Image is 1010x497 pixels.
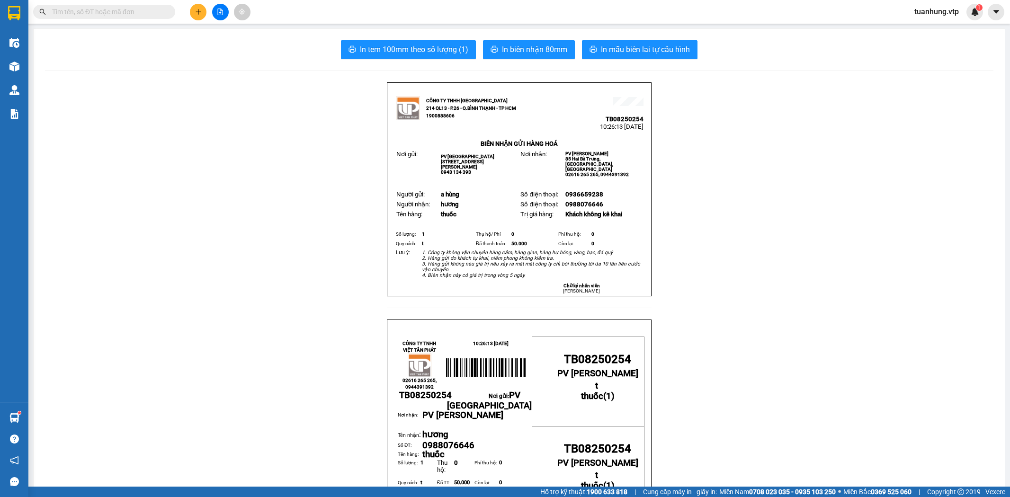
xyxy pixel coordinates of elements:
span: 1 [606,391,611,401]
span: Lưu ý: [396,249,410,256]
span: In mẫu biên lai tự cấu hình [601,44,690,55]
button: printerIn biên nhận 80mm [483,40,575,59]
strong: ( ) [581,381,615,401]
span: [STREET_ADDRESS][PERSON_NAME] [441,159,484,169]
strong: ( ) [581,470,615,491]
span: question-circle [10,435,19,444]
span: 0 [591,231,594,237]
td: Số ĐT: [398,441,422,451]
span: tuanhung.vtp [907,6,966,18]
td: Đã TT: [437,479,454,493]
td: Số lượng: [398,460,420,479]
span: 0988076646 [422,440,474,451]
span: PV [GEOGRAPHIC_DATA] [447,390,532,411]
span: TB08250254 [564,353,631,366]
span: | [635,487,636,497]
span: Cung cấp máy in - giấy in: [643,487,717,497]
strong: 1900 633 818 [587,488,627,496]
span: PV [GEOGRAPHIC_DATA] [441,154,494,159]
span: thuốc [581,480,603,491]
span: PV [PERSON_NAME] [422,410,503,420]
td: Phí thu hộ: [557,230,590,239]
span: search [39,9,46,15]
button: printerIn tem 100mm theo số lượng (1) [341,40,476,59]
em: 1. Công ty không vận chuyển hàng cấm, hàng gian, hàng hư hỏng, vàng, bạc, đá quý. 2. Hàng gửi do ... [422,249,640,278]
td: Còn lại: [474,479,499,493]
img: warehouse-icon [9,62,19,71]
span: Tên hàng: [396,211,422,218]
span: 85 Hai Bà Trưng, [GEOGRAPHIC_DATA], [GEOGRAPHIC_DATA] [565,156,613,172]
span: TB08250254 [399,390,452,400]
span: 0943 134 393 [441,169,471,175]
span: thuốc [581,391,603,401]
span: : [398,430,421,439]
strong: Chữ ký nhân viên [563,283,600,288]
img: solution-icon [9,109,19,119]
strong: 0708 023 035 - 0935 103 250 [749,488,836,496]
img: logo-vxr [8,6,20,20]
td: Nơi nhận: [398,411,422,429]
td: Quy cách: [394,239,420,248]
span: printer [590,45,597,54]
span: t [420,479,422,486]
td: Phí thu hộ: [474,460,499,479]
span: 1 [422,231,425,237]
img: icon-new-feature [971,8,979,16]
img: warehouse-icon [9,413,19,423]
span: hương [441,201,459,208]
button: aim [234,4,250,20]
strong: 0369 525 060 [871,488,912,496]
span: 0936659238 [565,191,603,198]
span: PV [PERSON_NAME] [557,368,638,379]
span: PV [PERSON_NAME] [565,151,608,156]
span: 50.000 [454,479,470,486]
sup: 1 [976,4,983,11]
span: file-add [217,9,223,15]
td: Số lượng: [394,230,420,239]
span: Nơi gửi: [447,393,532,410]
span: message [10,477,19,486]
span: 1 [420,460,423,466]
span: t [595,470,598,480]
img: warehouse-icon [9,38,19,48]
span: 0 [511,231,514,237]
img: logo [408,354,431,377]
span: t [422,241,423,246]
span: Khách không kê khai [565,211,622,218]
span: Nơi nhận: [520,151,547,158]
span: 10:26:13 [DATE] [473,341,509,346]
span: Người gửi: [396,191,425,198]
button: plus [190,4,206,20]
span: 02616 265 265, 0944391392 [402,378,437,390]
span: [PERSON_NAME] [563,288,600,293]
span: 02616 265 265, 0944391392 [565,172,629,177]
span: Thu hộ: [437,459,447,473]
span: In tem 100mm theo số lượng (1) [360,44,468,55]
span: 50.000 [511,241,527,246]
td: Tên hàng: [398,451,422,459]
span: t [595,381,598,391]
span: 0988076646 [565,201,603,208]
span: aim [239,9,245,15]
span: plus [195,9,202,15]
span: Người nhận: [396,201,430,208]
span: thuốc [422,449,445,460]
span: 0 [591,241,594,246]
td: Đã thanh toán: [474,239,510,248]
span: Trị giá hàng: [520,211,554,218]
span: PV [PERSON_NAME] [557,458,638,468]
span: 0 [499,479,502,486]
span: a hùng [441,191,459,198]
img: warehouse-icon [9,85,19,95]
span: ⚪️ [838,490,841,494]
td: Thụ hộ/ Phí [474,230,510,239]
span: 0 [454,459,458,466]
sup: 1 [18,411,21,414]
span: 0 [499,460,502,466]
span: Tên nhận [398,432,419,438]
span: Miền Bắc [843,487,912,497]
span: copyright [957,488,964,495]
span: Miền Nam [719,487,836,497]
strong: CÔNG TY TNHH [GEOGRAPHIC_DATA] 214 QL13 - P.26 - Q.BÌNH THẠNH - TP HCM 1900888606 [426,98,516,118]
span: Số điện thoại: [520,191,558,198]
